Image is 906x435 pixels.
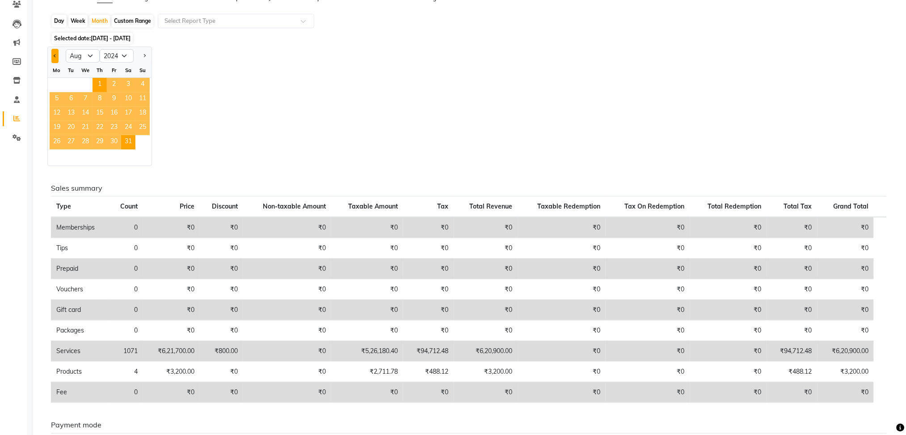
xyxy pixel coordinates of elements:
[121,92,135,107] div: Saturday, August 10, 2024
[51,320,110,341] td: Packages
[518,362,606,382] td: ₹0
[107,107,121,121] span: 16
[93,92,107,107] span: 8
[50,63,64,77] div: Mo
[518,300,606,320] td: ₹0
[403,300,454,320] td: ₹0
[690,217,767,238] td: ₹0
[121,121,135,135] div: Saturday, August 24, 2024
[200,238,244,259] td: ₹0
[818,300,874,320] td: ₹0
[143,320,199,341] td: ₹0
[107,121,121,135] div: Friday, August 23, 2024
[121,107,135,121] div: Saturday, August 17, 2024
[51,184,887,192] h6: Sales summary
[93,78,107,92] div: Thursday, August 1, 2024
[833,202,868,210] span: Grand Total
[93,107,107,121] div: Thursday, August 15, 2024
[107,78,121,92] span: 2
[243,320,331,341] td: ₹0
[110,300,143,320] td: 0
[606,362,690,382] td: ₹0
[403,279,454,300] td: ₹0
[331,217,403,238] td: ₹0
[200,279,244,300] td: ₹0
[64,92,78,107] div: Tuesday, August 6, 2024
[141,49,148,63] button: Next month
[135,92,150,107] div: Sunday, August 11, 2024
[243,382,331,403] td: ₹0
[200,217,244,238] td: ₹0
[331,362,403,382] td: ₹2,711.78
[51,362,110,382] td: Products
[243,362,331,382] td: ₹0
[403,238,454,259] td: ₹0
[263,202,326,210] span: Non-taxable Amount
[107,135,121,149] div: Friday, August 30, 2024
[331,279,403,300] td: ₹0
[50,107,64,121] span: 12
[135,107,150,121] span: 18
[121,135,135,149] div: Saturday, August 31, 2024
[110,362,143,382] td: 4
[454,300,518,320] td: ₹0
[143,300,199,320] td: ₹0
[518,279,606,300] td: ₹0
[331,341,403,362] td: ₹5,26,180.40
[403,382,454,403] td: ₹0
[243,279,331,300] td: ₹0
[52,15,67,27] div: Day
[143,279,199,300] td: ₹0
[690,341,767,362] td: ₹0
[690,320,767,341] td: ₹0
[243,300,331,320] td: ₹0
[107,92,121,107] div: Friday, August 9, 2024
[767,382,818,403] td: ₹0
[51,300,110,320] td: Gift card
[51,49,59,63] button: Previous month
[135,107,150,121] div: Sunday, August 18, 2024
[78,121,93,135] div: Wednesday, August 21, 2024
[690,279,767,300] td: ₹0
[51,279,110,300] td: Vouchers
[606,259,690,279] td: ₹0
[93,121,107,135] div: Thursday, August 22, 2024
[64,135,78,149] div: Tuesday, August 27, 2024
[767,238,818,259] td: ₹0
[93,63,107,77] div: Th
[78,135,93,149] div: Wednesday, August 28, 2024
[767,341,818,362] td: ₹94,712.48
[143,217,199,238] td: ₹0
[121,107,135,121] span: 17
[470,202,513,210] span: Total Revenue
[331,238,403,259] td: ₹0
[767,217,818,238] td: ₹0
[78,121,93,135] span: 21
[107,78,121,92] div: Friday, August 2, 2024
[64,92,78,107] span: 6
[518,341,606,362] td: ₹0
[818,382,874,403] td: ₹0
[121,121,135,135] span: 24
[180,202,194,210] span: Price
[110,320,143,341] td: 0
[403,217,454,238] td: ₹0
[454,217,518,238] td: ₹0
[112,15,153,27] div: Custom Range
[767,259,818,279] td: ₹0
[135,78,150,92] span: 4
[243,238,331,259] td: ₹0
[56,202,71,210] span: Type
[200,382,244,403] td: ₹0
[454,341,518,362] td: ₹6,20,900.00
[135,121,150,135] span: 25
[91,35,131,42] span: [DATE] - [DATE]
[818,217,874,238] td: ₹0
[107,63,121,77] div: Fr
[110,341,143,362] td: 1071
[454,362,518,382] td: ₹3,200.00
[121,92,135,107] span: 10
[110,217,143,238] td: 0
[200,320,244,341] td: ₹0
[200,362,244,382] td: ₹0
